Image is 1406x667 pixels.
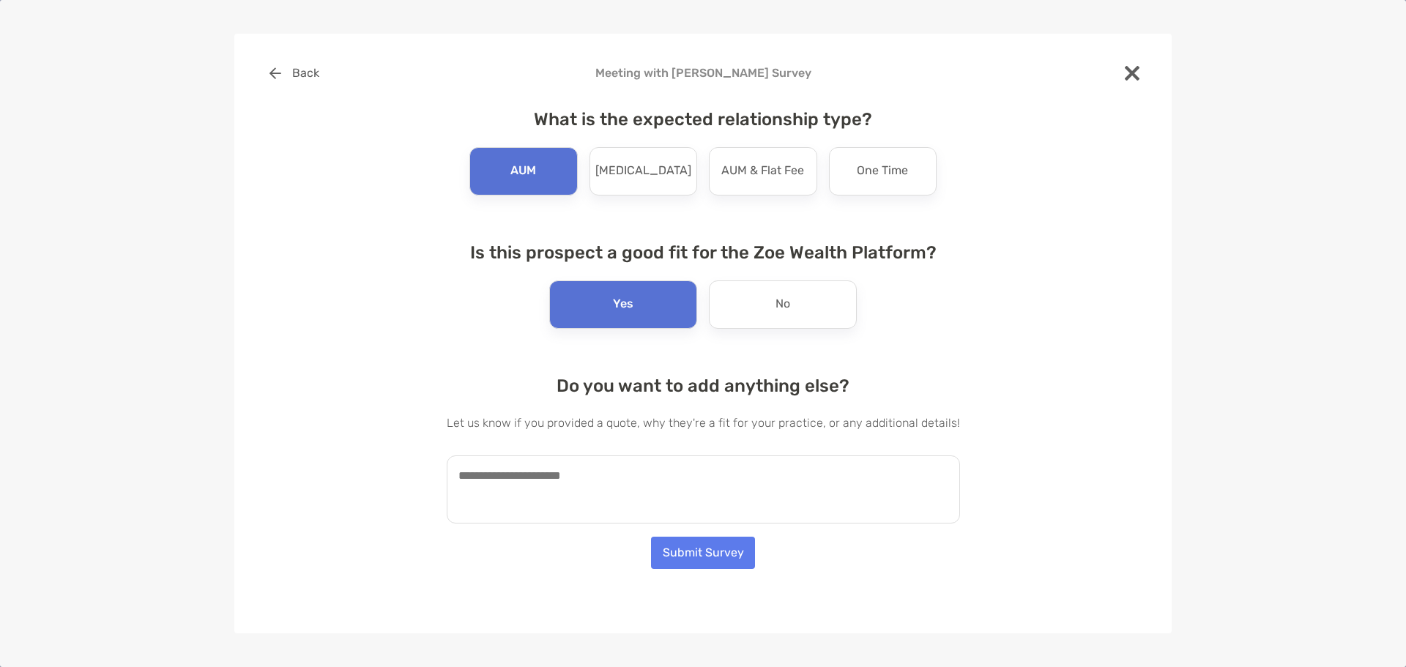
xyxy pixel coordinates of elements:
[775,293,790,316] p: No
[1125,66,1139,81] img: close modal
[258,57,330,89] button: Back
[857,160,908,183] p: One Time
[510,160,536,183] p: AUM
[651,537,755,569] button: Submit Survey
[613,293,633,316] p: Yes
[258,66,1148,80] h4: Meeting with [PERSON_NAME] Survey
[447,109,960,130] h4: What is the expected relationship type?
[595,160,691,183] p: [MEDICAL_DATA]
[269,67,281,79] img: button icon
[447,414,960,432] p: Let us know if you provided a quote, why they're a fit for your practice, or any additional details!
[721,160,804,183] p: AUM & Flat Fee
[447,242,960,263] h4: Is this prospect a good fit for the Zoe Wealth Platform?
[447,376,960,396] h4: Do you want to add anything else?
